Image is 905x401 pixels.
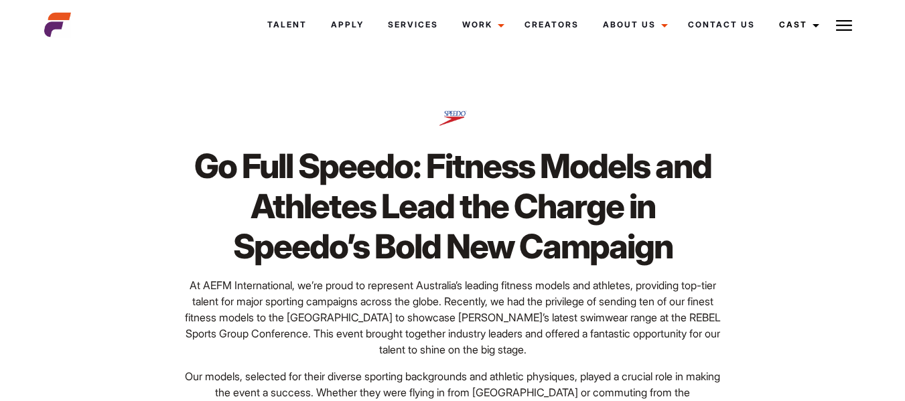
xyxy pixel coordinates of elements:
img: speedo old7970.logowik.com_ [429,100,476,136]
h1: Go Full Speedo: Fitness Models and Athletes Lead the Charge in Speedo’s Bold New Campaign [183,146,722,266]
a: About Us [591,7,676,43]
a: Cast [767,7,827,43]
a: Creators [512,7,591,43]
img: Burger icon [836,17,852,33]
a: Talent [255,7,319,43]
a: Work [450,7,512,43]
a: Contact Us [676,7,767,43]
img: cropped-aefm-brand-fav-22-square.png [44,11,71,38]
a: Services [376,7,450,43]
p: At AEFM International, we’re proud to represent Australia’s leading fitness models and athletes, ... [183,277,722,357]
a: Apply [319,7,376,43]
